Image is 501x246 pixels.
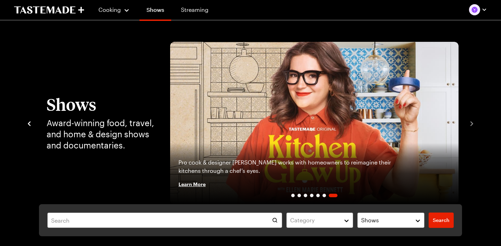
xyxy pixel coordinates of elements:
[286,213,353,228] button: Category
[310,194,313,197] span: Go to slide 4
[468,119,475,127] button: navigate to next item
[170,42,459,204] div: 7 / 7
[297,194,301,197] span: Go to slide 2
[26,119,33,127] button: navigate to previous item
[304,194,307,197] span: Go to slide 3
[329,194,337,197] span: Go to slide 7
[316,194,320,197] span: Go to slide 5
[178,158,396,175] p: Pro cook & designer [PERSON_NAME] works with homeowners to reimagine their kitchens through a che...
[469,4,480,15] img: Profile picture
[469,4,487,15] button: Profile picture
[47,213,282,228] input: Search
[98,6,121,13] span: Cooking
[357,213,424,228] button: Shows
[178,180,206,187] span: Learn More
[47,95,156,113] h1: Shows
[47,117,156,151] p: Award-winning food, travel, and home & design shows and documentaries.
[323,194,326,197] span: Go to slide 6
[361,216,379,224] span: Shows
[290,216,339,224] div: Category
[98,1,130,18] button: Cooking
[291,194,295,197] span: Go to slide 1
[429,213,454,228] a: filters
[433,217,450,224] span: Search
[170,42,459,204] img: Kitchen Glow Up
[14,6,84,14] a: To Tastemade Home Page
[170,42,459,204] a: Kitchen Glow UpPro cook & designer [PERSON_NAME] works with homeowners to reimagine their kitchen...
[140,1,171,21] a: Shows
